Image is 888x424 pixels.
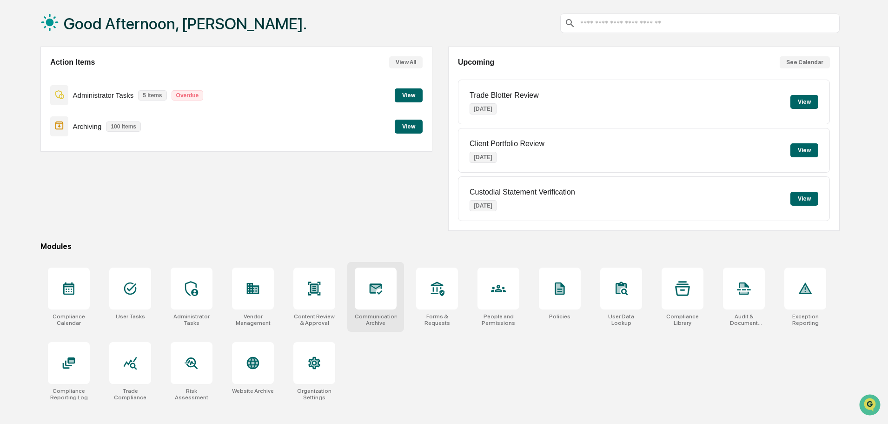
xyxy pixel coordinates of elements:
[106,121,141,132] p: 100 items
[9,209,17,216] div: 🔎
[9,118,24,133] img: Jack Rasmussen
[64,187,119,203] a: 🗄️Attestations
[82,127,101,134] span: [DATE]
[50,58,95,67] h2: Action Items
[77,152,80,159] span: •
[723,313,765,326] div: Audit & Document Logs
[48,388,90,401] div: Compliance Reporting Log
[93,231,113,238] span: Pylon
[355,313,397,326] div: Communications Archive
[6,204,62,221] a: 🔎Data Lookup
[29,152,75,159] span: [PERSON_NAME]
[19,208,59,217] span: Data Lookup
[470,103,497,114] p: [DATE]
[40,242,840,251] div: Modules
[9,20,169,34] p: How can we help?
[77,127,80,134] span: •
[144,101,169,113] button: See all
[662,313,703,326] div: Compliance Library
[232,313,274,326] div: Vendor Management
[470,140,544,148] p: Client Portfolio Review
[477,313,519,326] div: People and Permissions
[780,56,830,68] button: See Calendar
[395,88,423,102] button: View
[77,190,115,200] span: Attestations
[395,90,423,99] a: View
[158,74,169,85] button: Start new chat
[232,388,274,394] div: Website Archive
[784,313,826,326] div: Exception Reporting
[73,91,134,99] p: Administrator Tasks
[109,388,151,401] div: Trade Compliance
[73,122,102,130] p: Archiving
[600,313,642,326] div: User Data Lookup
[395,121,423,130] a: View
[20,71,36,88] img: 8933085812038_c878075ebb4cc5468115_72.jpg
[416,313,458,326] div: Forms & Requests
[29,127,75,134] span: [PERSON_NAME]
[82,152,101,159] span: [DATE]
[138,90,166,101] p: 5 items
[790,192,818,206] button: View
[293,313,335,326] div: Content Review & Approval
[19,127,26,135] img: 1746055101610-c473b297-6a78-478c-a979-82029cc54cd1
[470,188,575,196] p: Custodial Statement Verification
[48,313,90,326] div: Compliance Calendar
[470,152,497,163] p: [DATE]
[470,91,539,100] p: Trade Blotter Review
[790,95,818,109] button: View
[389,56,423,68] button: View All
[9,103,62,111] div: Past conversations
[172,90,204,101] p: Overdue
[42,81,128,88] div: We're available if you need us!
[395,120,423,134] button: View
[9,143,24,158] img: Megan Poore
[9,191,17,199] div: 🖐️
[171,313,212,326] div: Administrator Tasks
[67,191,75,199] div: 🗄️
[6,187,64,203] a: 🖐️Preclearance
[293,388,335,401] div: Organization Settings
[66,230,113,238] a: Powered byPylon
[470,200,497,211] p: [DATE]
[64,14,307,33] h1: Good Afternoon, [PERSON_NAME].
[171,388,212,401] div: Risk Assessment
[9,71,26,88] img: 1746055101610-c473b297-6a78-478c-a979-82029cc54cd1
[858,393,883,418] iframe: Open customer support
[19,190,60,200] span: Preclearance
[790,143,818,157] button: View
[458,58,494,67] h2: Upcoming
[116,313,145,320] div: User Tasks
[42,71,152,81] div: Start new chat
[549,313,570,320] div: Policies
